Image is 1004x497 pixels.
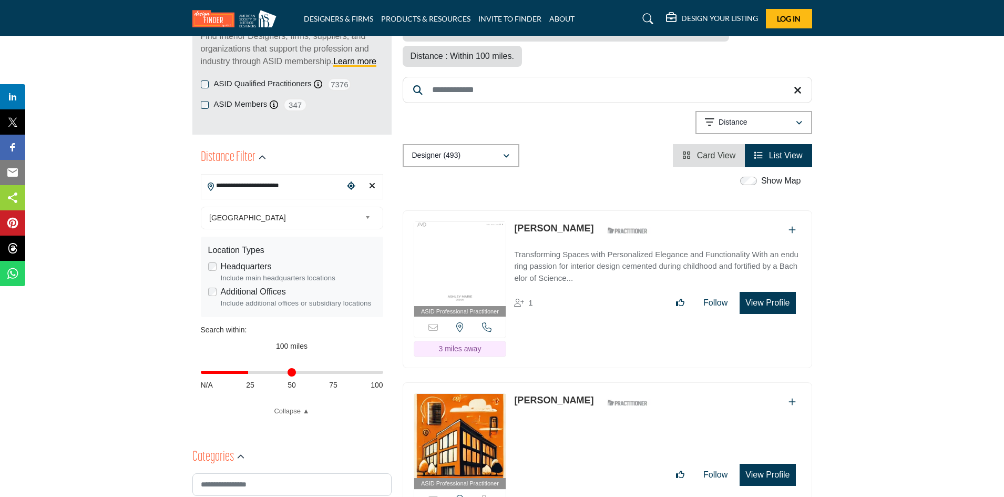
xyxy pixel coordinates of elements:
button: Like listing [669,292,691,313]
button: View Profile [740,464,795,486]
h2: Distance Filter [201,148,255,167]
a: PRODUCTS & RESOURCES [381,14,470,23]
a: ABOUT [549,14,575,23]
input: ASID Members checkbox [201,101,209,109]
a: Add To List [788,398,796,407]
a: DESIGNERS & FIRMS [304,14,373,23]
button: Distance [695,111,812,134]
a: Collapse ▲ [201,406,383,417]
img: ASID Qualified Practitioners Badge Icon [603,396,651,409]
span: 50 [288,380,296,391]
span: Distance : Within 100 miles. [411,52,514,60]
div: Location Types [208,244,376,257]
a: ASID Professional Practitioner [414,222,506,317]
label: Show Map [761,175,801,187]
img: Ashley OConnell [414,222,506,306]
input: Search Category [192,473,392,496]
li: List View [745,144,812,167]
label: ASID Members [214,98,268,110]
label: ASID Qualified Practitioners [214,78,312,90]
div: DESIGN YOUR LISTING [666,13,758,25]
a: Transforming Spaces with Personalized Elegance and Functionality With an enduring passion for int... [514,242,801,285]
img: ASID Qualified Practitioners Badge Icon [603,224,651,237]
span: [GEOGRAPHIC_DATA] [209,211,361,224]
span: List View [769,151,803,160]
div: Clear search location [364,175,380,198]
p: Designer (493) [412,150,461,161]
button: View Profile [740,292,795,314]
a: [PERSON_NAME] [514,223,593,234]
h5: DESIGN YOUR LISTING [681,14,758,23]
span: N/A [201,380,213,391]
label: Additional Offices [221,286,286,298]
button: Follow [696,292,734,313]
span: 100 miles [276,342,308,350]
span: 25 [246,380,254,391]
span: Log In [777,14,801,23]
input: Search Location [201,176,343,196]
span: 100 [371,380,383,391]
p: Ashley OConnell [514,221,593,236]
div: Include additional offices or subsidiary locations [221,298,376,309]
a: Search [632,11,660,27]
span: 347 [283,98,307,111]
button: Like listing [669,464,691,485]
a: [PERSON_NAME] [514,395,593,405]
span: 3 miles away [438,344,481,353]
a: INVITE TO FINDER [478,14,541,23]
p: Ann Stewart [514,393,593,408]
li: Card View [673,144,745,167]
input: Search Keyword [403,77,812,103]
p: Distance [719,117,747,128]
a: View Card [682,151,735,160]
h2: Categories [192,448,234,467]
span: 7376 [327,78,351,91]
span: Card View [697,151,736,160]
span: 75 [329,380,337,391]
span: ASID Professional Practitioner [421,307,499,316]
button: Designer (493) [403,144,519,167]
a: View List [754,151,802,160]
p: Transforming Spaces with Personalized Elegance and Functionality With an enduring passion for int... [514,249,801,285]
span: ASID Professional Practitioner [421,479,499,488]
a: Learn more [333,57,376,66]
div: Include main headquarters locations [221,273,376,283]
div: Choose your current location [343,175,359,198]
img: Site Logo [192,10,282,27]
button: Log In [766,9,812,28]
div: Followers [514,297,532,309]
div: Search within: [201,324,383,336]
img: Ann Stewart [414,394,506,478]
label: Headquarters [221,260,272,273]
span: 1 [528,298,532,307]
input: ASID Qualified Practitioners checkbox [201,80,209,88]
a: ASID Professional Practitioner [414,394,506,489]
a: Add To List [788,226,796,235]
button: Follow [696,464,734,485]
p: Find Interior Designers, firms, suppliers, and organizations that support the profession and indu... [201,30,383,68]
